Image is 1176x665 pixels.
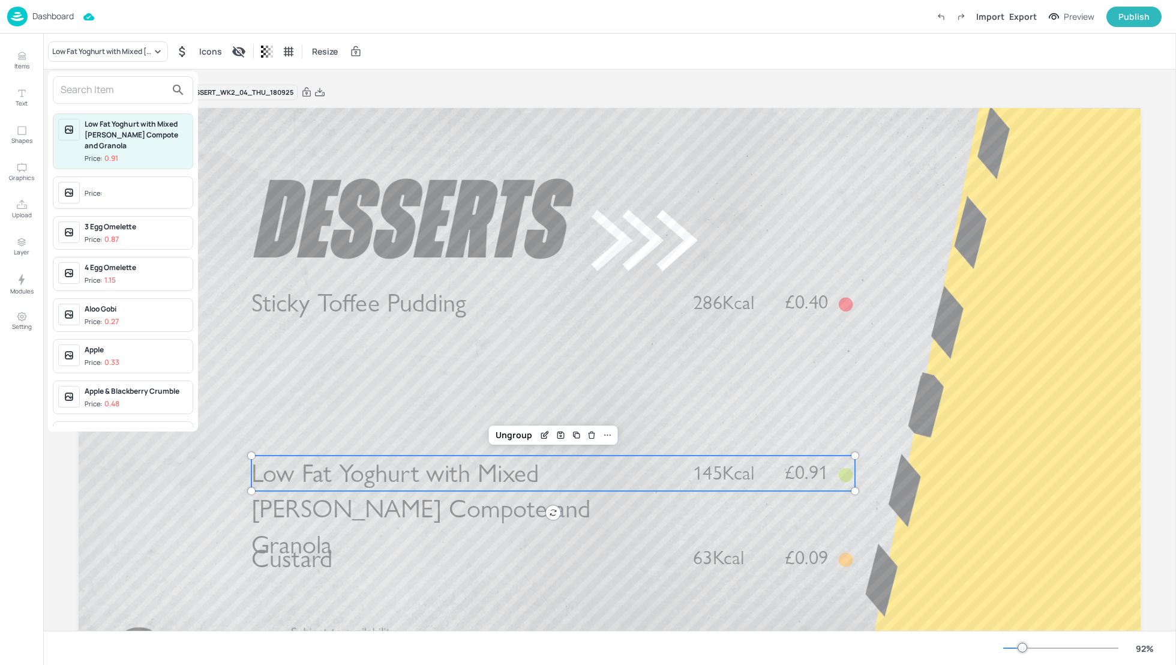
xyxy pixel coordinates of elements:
[166,78,190,102] button: search
[85,235,119,245] div: Price:
[85,188,104,199] div: Price:
[104,235,119,244] p: 0.87
[85,154,118,164] div: Price:
[104,400,119,408] p: 0.48
[104,358,119,367] p: 0.33
[104,276,116,284] p: 1.15
[85,262,188,273] div: 4 Egg Omelette
[85,386,188,397] div: Apple & Blackberry Crumble
[85,304,188,314] div: Aloo Gobi
[104,154,118,163] p: 0.91
[85,275,116,286] div: Price:
[85,317,119,327] div: Price:
[85,399,119,409] div: Price:
[85,358,119,368] div: Price:
[104,317,119,326] p: 0.27
[61,80,166,100] input: Search Item
[85,345,188,355] div: Apple
[85,119,188,151] div: Low Fat Yoghurt with Mixed [PERSON_NAME] Compote and Granola
[85,221,188,232] div: 3 Egg Omelette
